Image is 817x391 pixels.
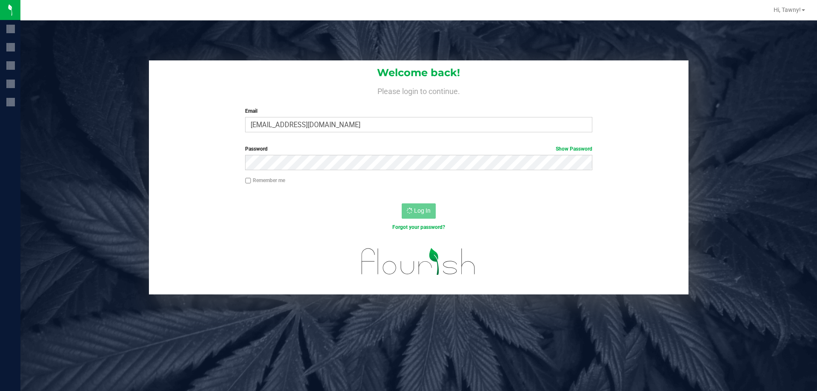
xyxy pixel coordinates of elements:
[245,177,285,184] label: Remember me
[245,178,251,184] input: Remember me
[245,107,592,115] label: Email
[351,240,486,283] img: flourish_logo.svg
[556,146,592,152] a: Show Password
[402,203,436,219] button: Log In
[414,207,431,214] span: Log In
[392,224,445,230] a: Forgot your password?
[149,67,688,78] h1: Welcome back!
[149,85,688,95] h4: Please login to continue.
[774,6,801,13] span: Hi, Tawny!
[245,146,268,152] span: Password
